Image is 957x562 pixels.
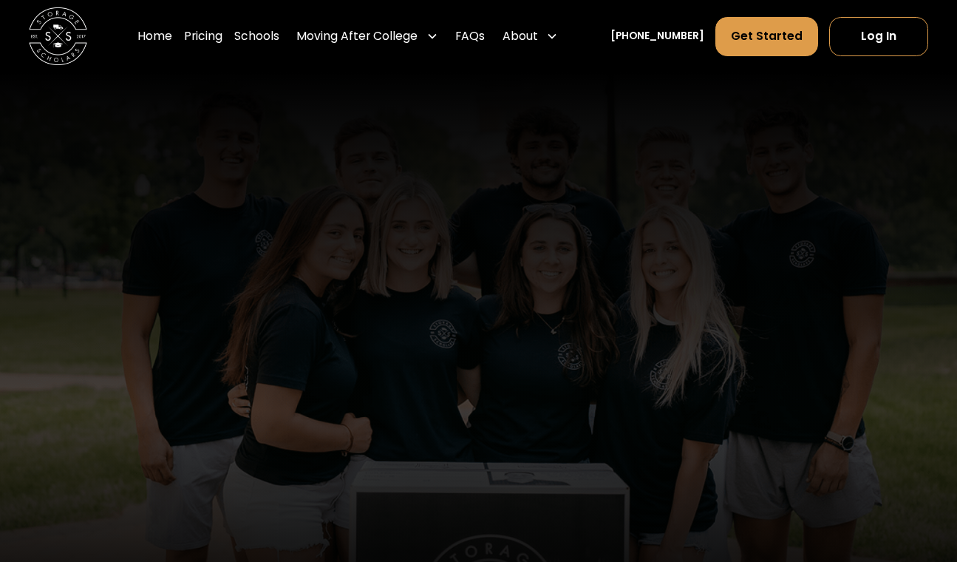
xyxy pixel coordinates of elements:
[184,16,222,57] a: Pricing
[29,7,86,65] img: Storage Scholars main logo
[455,16,485,57] a: FAQs
[829,17,927,56] a: Log In
[610,29,704,44] a: [PHONE_NUMBER]
[715,17,817,56] a: Get Started
[137,16,172,57] a: Home
[234,16,279,57] a: Schools
[503,27,538,45] div: About
[296,27,418,45] div: Moving After College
